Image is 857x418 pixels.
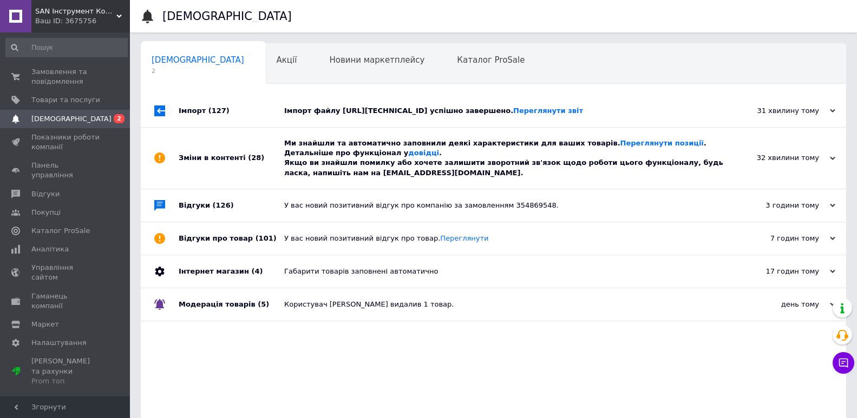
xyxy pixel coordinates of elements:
[31,161,100,180] span: Панель управління
[179,95,284,127] div: Імпорт
[35,16,130,26] div: Ваш ID: 3675756
[284,234,727,243] div: У вас новий позитивний відгук про товар.
[179,222,284,255] div: Відгуки про товар
[31,376,100,386] div: Prom топ
[620,139,704,147] a: Переглянути позиції
[727,234,835,243] div: 7 годин тому
[162,10,292,23] h1: [DEMOGRAPHIC_DATA]
[256,234,277,242] span: (101)
[277,55,297,65] span: Акції
[727,106,835,116] div: 31 хвилину тому
[114,114,125,123] span: 2
[31,95,100,105] span: Товари та послуги
[31,226,90,236] span: Каталог ProSale
[513,107,583,115] a: Переглянути звіт
[248,154,264,162] span: (28)
[284,106,727,116] div: Імпорт файлу [URL][TECHNICAL_ID] успішно завершено.
[31,320,59,329] span: Маркет
[284,201,727,210] div: У вас новий позитивний відгук про компанію за замовленням 354869548.
[5,38,128,57] input: Пошук
[152,55,244,65] span: [DEMOGRAPHIC_DATA]
[727,201,835,210] div: 3 години тому
[152,67,244,75] span: 2
[31,291,100,311] span: Гаманець компанії
[31,263,100,282] span: Управління сайтом
[31,67,100,87] span: Замовлення та повідомлення
[457,55,525,65] span: Каталог ProSale
[35,6,116,16] span: SAN Інструмент Комплектуючі Запчастини
[727,300,835,309] div: день тому
[31,244,69,254] span: Аналітика
[727,267,835,276] div: 17 годин тому
[329,55,424,65] span: Новини маркетплейсу
[31,132,100,152] span: Показники роботи компанії
[258,300,269,308] span: (5)
[213,201,234,209] span: (126)
[31,356,100,386] span: [PERSON_NAME] та рахунки
[31,189,60,199] span: Відгуки
[408,149,439,157] a: довідці
[284,138,727,178] div: Ми знайшли та автоматично заповнили деякі характеристики для ваших товарів. . Детальніше про функ...
[284,300,727,309] div: Користувач [PERSON_NAME] видалив 1 товар.
[284,267,727,276] div: Габарити товарів заповнені автоматично
[251,267,263,275] span: (4)
[31,338,87,348] span: Налаштування
[833,352,854,374] button: Чат з покупцем
[179,255,284,288] div: Інтернет магазин
[31,208,61,217] span: Покупці
[208,107,230,115] span: (127)
[727,153,835,163] div: 32 хвилини тому
[179,288,284,321] div: Модерація товарів
[179,128,284,189] div: Зміни в контенті
[179,189,284,222] div: Відгуки
[31,114,112,124] span: [DEMOGRAPHIC_DATA]
[440,234,488,242] a: Переглянути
